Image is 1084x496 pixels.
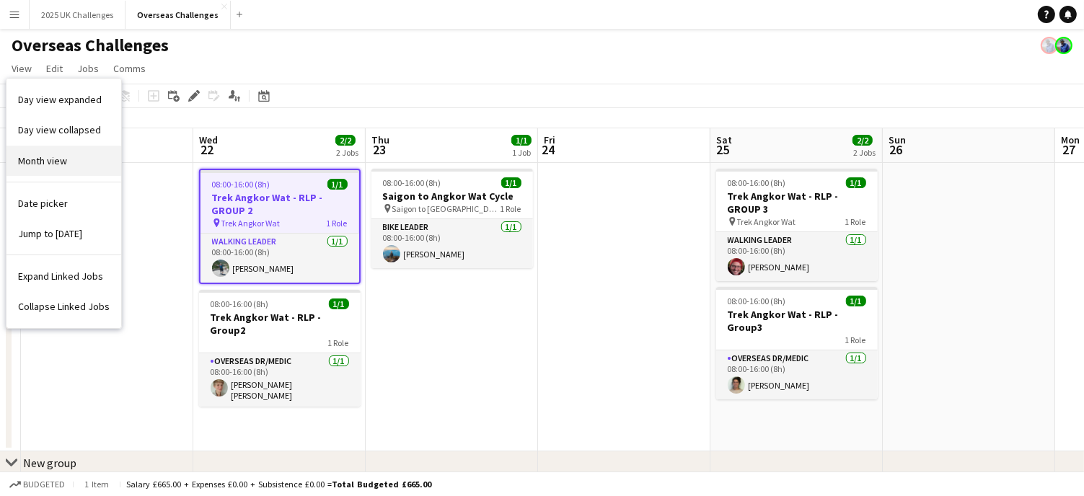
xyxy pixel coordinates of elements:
span: Thu [371,133,389,146]
span: 08:00-16:00 (8h) [728,296,786,306]
a: Edit [40,59,69,78]
span: Day view collapsed [18,123,101,136]
span: 1 Role [845,216,866,227]
span: 08:00-16:00 (8h) [211,298,269,309]
app-card-role: Walking Leader1/108:00-16:00 (8h)[PERSON_NAME] [716,232,878,281]
div: 1 Job [512,147,531,158]
span: 22 [197,141,218,158]
div: 2 Jobs [336,147,358,158]
span: Trek Angkor Wat [737,216,796,227]
span: Day view expanded [18,93,102,106]
a: Expand Linked Jobs [6,261,121,291]
span: 1/1 [327,179,348,190]
button: Overseas Challenges [125,1,231,29]
a: Date picker [6,188,121,218]
button: Budgeted [7,477,67,492]
span: 24 [542,141,555,158]
h3: Trek Angkor Wat - RLP - GROUP 2 [201,191,359,217]
span: 08:00-16:00 (8h) [212,179,270,190]
app-user-avatar: Andy Baker [1041,37,1058,54]
app-job-card: 08:00-16:00 (8h)1/1Trek Angkor Wat - RLP - GROUP 2 Trek Angkor Wat1 RoleWalking Leader1/108:00-16... [199,169,361,284]
span: 27 [1059,141,1080,158]
a: Jobs [71,59,105,78]
span: 1/1 [846,296,866,306]
span: Edit [46,62,63,75]
span: Mon [1061,133,1080,146]
h3: Trek Angkor Wat - RLP - Group2 [199,311,361,337]
span: Sat [716,133,732,146]
button: 2025 UK Challenges [30,1,125,29]
a: Jump to today [6,218,121,249]
app-card-role: Walking Leader1/108:00-16:00 (8h)[PERSON_NAME] [201,234,359,283]
span: Date picker [18,197,68,210]
span: 1 Role [327,218,348,229]
span: Budgeted [23,479,65,490]
span: 2/2 [852,135,873,146]
div: New group [23,456,76,470]
app-job-card: 08:00-16:00 (8h)1/1Trek Angkor Wat - RLP - GROUP 3 Trek Angkor Wat1 RoleWalking Leader1/108:00-16... [716,169,878,281]
span: Expand Linked Jobs [18,270,103,283]
span: 2/2 [335,135,356,146]
span: Jump to [DATE] [18,227,82,240]
span: 23 [369,141,389,158]
a: Day view collapsed [6,115,121,145]
app-card-role: Bike Leader1/108:00-16:00 (8h)[PERSON_NAME] [371,219,533,268]
h3: Trek Angkor Wat - RLP - GROUP 3 [716,190,878,216]
span: 1/1 [329,298,349,309]
app-job-card: 08:00-16:00 (8h)1/1Trek Angkor Wat - RLP - Group31 RoleOverseas Dr/Medic1/108:00-16:00 (8h)[PERSO... [716,287,878,399]
span: View [12,62,32,75]
span: 1/1 [846,177,866,188]
app-card-role: Overseas Dr/Medic1/108:00-16:00 (8h)[PERSON_NAME] [PERSON_NAME] [199,353,361,407]
app-card-role: Overseas Dr/Medic1/108:00-16:00 (8h)[PERSON_NAME] [716,350,878,399]
div: 2 Jobs [853,147,876,158]
span: Total Budgeted £665.00 [332,479,431,490]
span: 1 Role [845,335,866,345]
app-user-avatar: Andy Baker [1055,37,1072,54]
span: 08:00-16:00 (8h) [728,177,786,188]
span: 25 [714,141,732,158]
h3: Saigon to Angkor Wat Cycle [371,190,533,203]
span: Wed [199,133,218,146]
h3: Trek Angkor Wat - RLP - Group3 [716,308,878,334]
span: Trek Angkor Wat [221,218,281,229]
span: 1/1 [511,135,532,146]
span: Collapse Linked Jobs [18,300,110,313]
span: 26 [886,141,906,158]
a: Comms [107,59,151,78]
span: Month view [18,154,67,167]
a: Month view [6,146,121,176]
a: Day view expanded [6,84,121,115]
span: 08:00-16:00 (8h) [383,177,441,188]
span: Saigon to [GEOGRAPHIC_DATA] [392,203,501,214]
span: Jobs [77,62,99,75]
span: 1 Role [328,337,349,348]
a: View [6,59,38,78]
span: 1 item [79,479,114,490]
span: 1/1 [501,177,521,188]
span: Sun [889,133,906,146]
app-job-card: 08:00-16:00 (8h)1/1Saigon to Angkor Wat Cycle Saigon to [GEOGRAPHIC_DATA]1 RoleBike Leader1/108:0... [371,169,533,268]
span: 1 Role [501,203,521,214]
h1: Overseas Challenges [12,35,169,56]
app-job-card: 08:00-16:00 (8h)1/1Trek Angkor Wat - RLP - Group21 RoleOverseas Dr/Medic1/108:00-16:00 (8h)[PERSO... [199,290,361,407]
span: Fri [544,133,555,146]
span: Comms [113,62,146,75]
div: Salary £665.00 + Expenses £0.00 + Subsistence £0.00 = [126,479,431,490]
a: Collapse Linked Jobs [6,291,121,322]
